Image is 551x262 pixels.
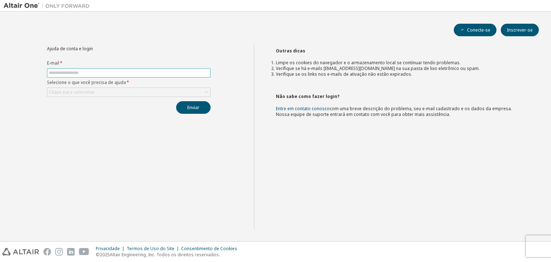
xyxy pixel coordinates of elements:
[47,60,59,66] font: E-mail
[176,101,211,114] button: Enviar
[454,24,496,36] button: Conecte-se
[276,106,512,117] font: com uma breve descrição do problema, seu e-mail cadastrado e os dados da empresa. Nossa equipe de...
[55,248,63,256] img: instagram.svg
[79,248,89,256] img: youtube.svg
[467,27,490,33] font: Conecte-se
[507,27,533,33] font: Inscrever-se
[276,65,480,71] font: Verifique se há e-mails [EMAIL_ADDRESS][DOMAIN_NAME] na sua pasta de lixo eletrônico ou spam.
[96,245,120,252] font: Privacidade
[276,48,305,54] font: Outras dicas
[276,93,339,99] font: Não sabe como fazer login?
[49,89,95,95] font: Clique para selecionar
[4,2,93,9] img: Altair Um
[47,88,210,97] div: Clique para selecionar
[47,79,126,85] font: Selecione o que você precisa de ajuda
[110,252,220,258] font: Altair Engineering, Inc. Todos os direitos reservados.
[43,248,51,256] img: facebook.svg
[127,245,174,252] font: Termos de Uso do Site
[100,252,110,258] font: 2025
[47,46,93,52] font: Ajuda de conta e login
[276,106,330,112] a: Entre em contato conosco
[2,248,39,256] img: altair_logo.svg
[181,245,237,252] font: Consentimento de Cookies
[501,24,539,36] button: Inscrever-se
[67,248,75,256] img: linkedin.svg
[187,104,199,111] font: Enviar
[276,60,461,66] font: Limpe os cookies do navegador e o armazenamento local se continuar tendo problemas.
[276,71,412,77] font: Verifique se os links nos e-mails de ativação não estão expirados.
[96,252,100,258] font: ©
